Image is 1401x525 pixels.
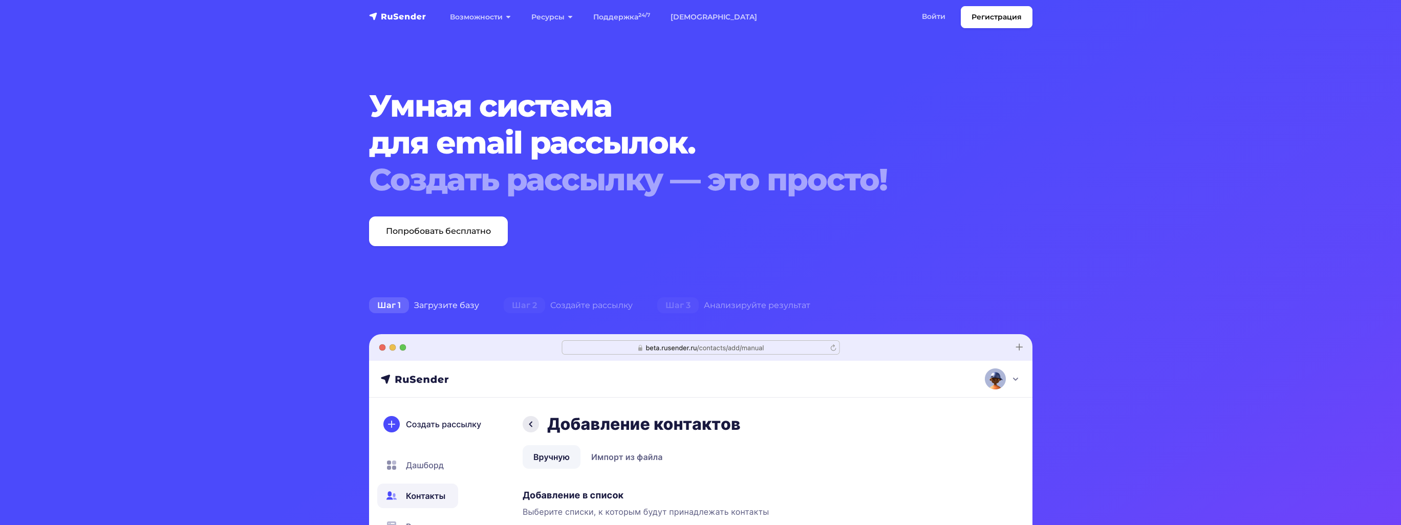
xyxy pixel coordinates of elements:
div: Создать рассылку — это просто! [369,161,976,198]
a: Возможности [440,7,521,28]
a: Поддержка24/7 [583,7,660,28]
a: Регистрация [961,6,1032,28]
span: Шаг 1 [369,297,409,314]
div: Создайте рассылку [491,295,645,316]
a: Попробовать бесплатно [369,216,508,246]
img: RuSender [369,11,426,21]
a: Войти [912,6,956,27]
span: Шаг 3 [657,297,699,314]
div: Загрузите базу [357,295,491,316]
span: Шаг 2 [504,297,545,314]
sup: 24/7 [638,12,650,18]
a: Ресурсы [521,7,583,28]
h1: Умная система для email рассылок. [369,87,976,198]
a: [DEMOGRAPHIC_DATA] [660,7,767,28]
div: Анализируйте результат [645,295,823,316]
